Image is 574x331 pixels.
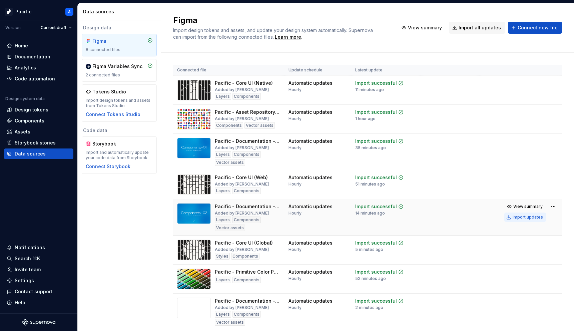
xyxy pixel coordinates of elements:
a: Design tokens [4,104,73,115]
div: Automatic updates [289,240,333,246]
div: Pacific [15,8,31,15]
span: Current draft [41,25,66,30]
div: Vector assets [215,319,245,326]
span: . [274,35,302,40]
div: Contact support [15,288,52,295]
div: Figma Variables Sync [92,63,142,70]
button: Current draft [38,23,75,32]
div: Added by [PERSON_NAME] [215,211,269,216]
button: Notifications [4,242,73,253]
div: 2 minutes ago [355,305,383,310]
div: Pacific - Primitive Color Palette [215,269,280,275]
div: 11 minutes ago [355,87,384,92]
div: Automatic updates [289,109,333,115]
button: PacificA [1,4,76,19]
div: Import updates [513,215,543,220]
button: Connect new file [508,22,562,34]
div: Design tokens [15,106,48,113]
div: Hourly [289,182,302,187]
div: 5 minutes ago [355,247,383,252]
div: Home [15,42,28,49]
div: Automatic updates [289,138,333,144]
div: Layers [215,151,231,158]
div: 51 minutes ago [355,182,385,187]
span: Connect new file [518,24,558,31]
div: Code data [82,127,157,134]
a: StorybookImport and automatically update your code data from Storybook.Connect Storybook [82,136,157,174]
div: Notifications [15,244,45,251]
div: Tokens Studio [92,88,126,95]
div: Import successful [355,298,397,304]
th: Latest update [351,65,421,76]
div: Import successful [355,269,397,275]
div: Added by [PERSON_NAME] [215,87,269,92]
a: Components [4,115,73,126]
div: Added by [PERSON_NAME] [215,182,269,187]
div: Data sources [83,8,158,15]
th: Connected file [173,65,284,76]
div: Layers [215,277,231,283]
div: Components [231,253,259,260]
div: Version [5,25,21,30]
div: Hourly [289,211,302,216]
button: View summary [398,22,446,34]
div: Layers [215,311,231,318]
div: Hourly [289,145,302,150]
div: Import design tokens and assets from Tokens Studio [86,98,153,108]
div: Vector assets [215,159,245,166]
div: Hourly [289,116,302,121]
img: 8d0dbd7b-a897-4c39-8ca0-62fbda938e11.png [5,8,13,16]
div: A [68,9,71,14]
a: Figma Variables Sync2 connected files [82,59,157,82]
div: Pacific - Documentation - Patterns 01 [215,298,280,304]
a: Data sources [4,148,73,159]
div: Connect Tokens Studio [86,111,140,118]
div: Components [232,217,261,223]
button: Help [4,297,73,308]
div: Added by [PERSON_NAME] [215,116,269,121]
span: View summary [408,24,442,31]
div: Assets [15,128,30,135]
div: Components [232,277,261,283]
button: Contact support [4,286,73,297]
button: View summary [504,202,546,211]
div: Pacific - Core UI (Native) [215,80,273,86]
a: Home [4,40,73,51]
div: Added by [PERSON_NAME] [215,247,269,252]
div: Layers [215,188,231,194]
h2: Figma [173,15,390,26]
div: Components [15,117,44,124]
div: Components [232,188,261,194]
div: Hourly [289,305,302,310]
div: Code automation [15,75,55,82]
a: Tokens StudioImport design tokens and assets from Tokens StudioConnect Tokens Studio [82,84,157,122]
div: Settings [15,277,34,284]
div: Added by [PERSON_NAME] [215,145,269,150]
div: 35 minutes ago [355,145,386,150]
div: Automatic updates [289,174,333,181]
div: Pacific - Documentation - Components 01 [215,138,280,144]
div: 14 minutes ago [355,211,385,216]
div: Pacific - Core UI (Web) [215,174,268,181]
div: Components [232,311,261,318]
a: Assets [4,126,73,137]
div: Added by [PERSON_NAME] [215,305,269,310]
div: Design data [82,24,157,31]
div: Search ⌘K [15,255,40,262]
div: Layers [215,217,231,223]
div: Automatic updates [289,203,333,210]
div: Styles [215,253,230,260]
div: Pacific - Core UI (Global) [215,240,273,246]
div: Pacific - Documentation - Components 02 [215,203,280,210]
button: Import all updates [449,22,505,34]
div: Components [232,151,261,158]
div: Import successful [355,80,397,86]
a: Figma8 connected files [82,34,157,56]
div: Invite team [15,266,41,273]
div: Hourly [289,276,302,281]
span: Import all updates [459,24,501,31]
a: Analytics [4,62,73,73]
div: Automatic updates [289,269,333,275]
a: Code automation [4,73,73,84]
div: Figma [92,38,124,44]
